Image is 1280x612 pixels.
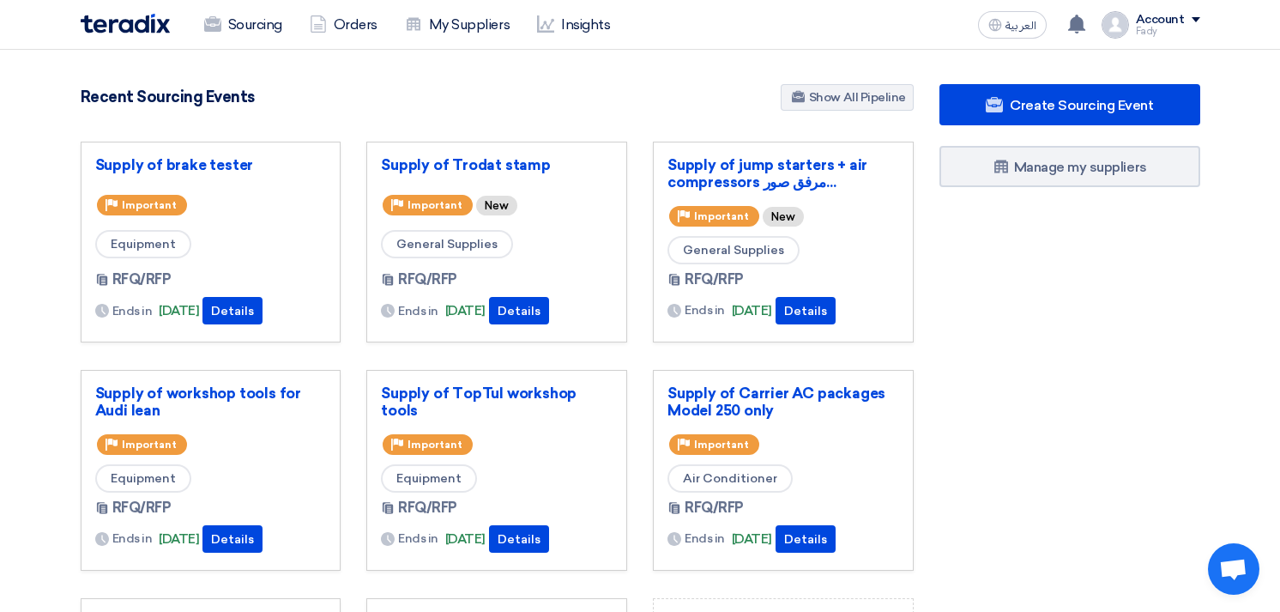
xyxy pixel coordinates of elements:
[398,498,457,518] span: RFQ/RFP
[685,301,725,319] span: Ends in
[381,156,613,173] a: Supply of Trodat stamp
[1136,27,1200,36] div: Fady
[685,270,744,290] span: RFQ/RFP
[81,88,255,106] h4: Recent Sourcing Events
[398,530,438,548] span: Ends in
[489,297,549,324] button: Details
[667,385,899,419] a: Supply of Carrier AC packages Model 250 only
[523,6,624,44] a: Insights
[978,11,1047,39] button: العربية
[489,525,549,553] button: Details
[781,84,914,111] a: Show All Pipeline
[391,6,523,44] a: My Suppliers
[202,297,263,324] button: Details
[81,14,170,33] img: Teradix logo
[398,270,457,290] span: RFQ/RFP
[776,297,836,324] button: Details
[122,439,177,451] span: Important
[1136,13,1185,27] div: Account
[381,464,477,493] span: Equipment
[190,6,296,44] a: Sourcing
[95,156,327,173] a: Supply of brake tester
[445,301,486,321] span: [DATE]
[381,230,513,258] span: General Supplies
[95,385,327,419] a: Supply of workshop tools for Audi lean
[667,464,793,493] span: Air Conditioner
[159,301,199,321] span: [DATE]
[112,270,172,290] span: RFQ/RFP
[1208,543,1259,595] div: Open chat
[732,530,772,549] span: [DATE]
[1005,20,1036,32] span: العربية
[685,498,744,518] span: RFQ/RFP
[95,464,191,493] span: Equipment
[667,156,899,191] a: Supply of jump starters + air compressors مرفق صور...
[112,498,172,518] span: RFQ/RFP
[776,525,836,553] button: Details
[1010,97,1153,113] span: Create Sourcing Event
[732,301,772,321] span: [DATE]
[95,230,191,258] span: Equipment
[445,530,486,549] span: [DATE]
[476,196,517,215] div: New
[939,146,1200,187] a: Manage my suppliers
[667,236,800,264] span: General Supplies
[694,439,749,451] span: Important
[202,525,263,553] button: Details
[112,302,153,320] span: Ends in
[381,385,613,419] a: Supply of TopTul workshop tools
[122,199,177,211] span: Important
[112,530,153,548] span: Ends in
[296,6,391,44] a: Orders
[694,210,749,222] span: Important
[763,207,804,227] div: New
[1102,11,1129,39] img: profile_test.png
[408,439,462,451] span: Important
[159,530,199,549] span: [DATE]
[685,530,725,548] span: Ends in
[408,199,462,211] span: Important
[398,302,438,320] span: Ends in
